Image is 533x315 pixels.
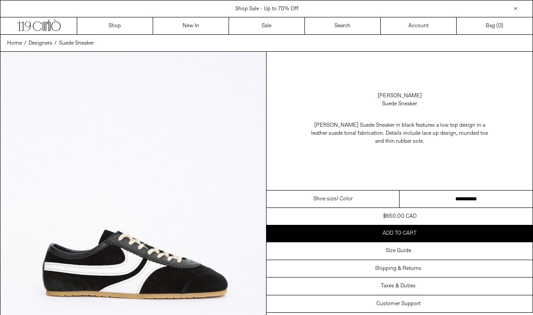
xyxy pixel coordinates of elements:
a: Account [381,17,457,34]
h3: Shipping & Returns [375,265,421,272]
a: Sale [229,17,305,34]
h3: Size Guide [386,248,411,254]
span: 0 [498,22,501,29]
div: $650.00 CAD [383,212,416,220]
a: Designers [29,39,52,47]
a: Shop Sale - Up to 70% Off [235,5,298,12]
span: / [54,39,57,47]
span: Add to cart [383,230,416,237]
a: Home [7,39,22,47]
p: [PERSON_NAME] Suede Sneaker in black features a low top design in a leather suede tonal fabricati... [310,117,489,150]
span: Designers [29,40,52,47]
button: Add to cart [266,225,533,242]
a: [PERSON_NAME] [378,92,422,100]
span: / Color [336,195,353,203]
h3: Taxes & Duties [381,283,416,289]
a: New In [153,17,229,34]
a: Bag () [457,17,533,34]
a: Search [305,17,381,34]
a: Suede Sneaker [59,39,94,47]
span: Suede Sneaker [59,40,94,47]
a: Shop [77,17,153,34]
span: Shoe size [313,195,336,203]
h3: Customer Support [376,301,421,307]
span: ) [498,22,503,30]
div: Suede Sneaker [382,100,417,108]
span: / [24,39,26,47]
span: Home [7,40,22,47]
